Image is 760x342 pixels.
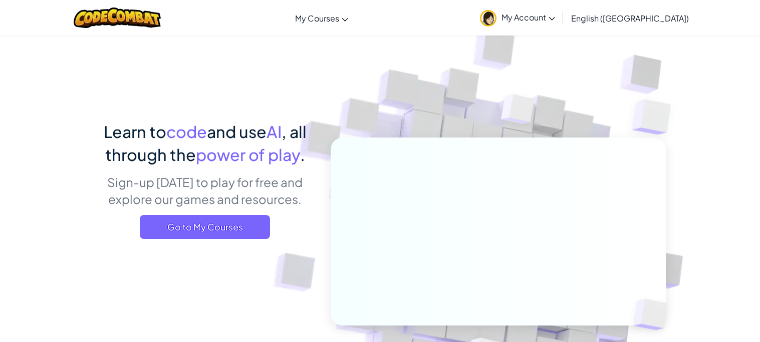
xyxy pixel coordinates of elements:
[104,121,166,141] span: Learn to
[196,144,300,164] span: power of play
[300,144,305,164] span: .
[295,13,339,23] span: My Courses
[74,7,161,28] img: CodeCombat logo
[475,2,560,33] a: My Account
[480,10,496,26] img: avatar
[482,74,554,149] img: Overlap cubes
[571,13,689,23] span: English ([GEOGRAPHIC_DATA])
[290,4,353,31] a: My Courses
[267,121,282,141] span: AI
[207,121,267,141] span: and use
[501,12,555,22] span: My Account
[566,4,694,31] a: English ([GEOGRAPHIC_DATA])
[95,173,316,207] p: Sign-up [DATE] to play for free and explore our games and resources.
[612,75,699,159] img: Overlap cubes
[140,215,270,239] a: Go to My Courses
[166,121,207,141] span: code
